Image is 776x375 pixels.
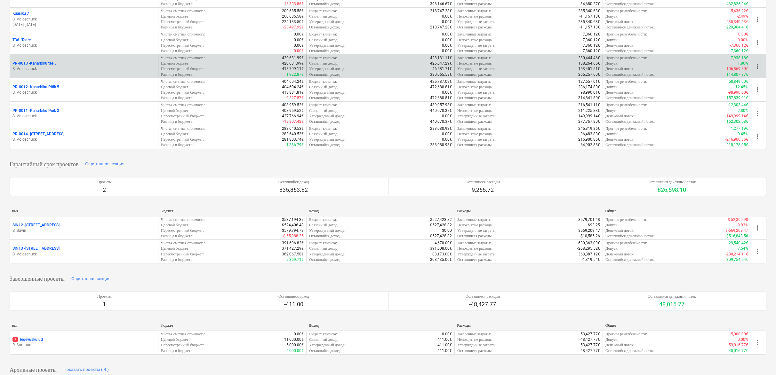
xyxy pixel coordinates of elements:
p: 7,360.12€ [583,32,600,37]
div: PR-0012 -Kanarbiku Põik 5S. Voloschuck [12,84,156,95]
p: -98,990.00€ [728,90,748,95]
p: 440,070.37€ [430,119,452,124]
p: 283,640.53€ [282,131,304,137]
p: Оставшийся денежный поток : [605,142,655,148]
p: $10,585.26 [580,233,600,239]
p: $524,406.48 [282,223,304,228]
p: PR-0010 - Kanarbiku tee 3 [12,61,57,66]
p: Заявленные затраты : [457,55,491,61]
p: Утвержденный доход : [309,66,345,72]
p: -149,999.14€ [725,113,748,119]
p: 224,183.50€ [282,19,304,25]
p: S. Voloschuck [12,90,156,95]
p: Оставшийся доход : [309,48,340,54]
p: S. Voloschuck [12,252,156,257]
p: 153,451.51€ [578,66,600,72]
p: Проекты [97,179,112,185]
p: 1.86% [738,61,748,66]
div: Доход [309,209,452,214]
p: Целевой бюджет : [161,61,189,66]
p: Прогноз рентабельности : [605,102,647,108]
p: Оставшийся денежный поток : [605,25,655,30]
p: -2.49% [737,14,748,19]
p: 230,444.46€ [578,55,600,61]
p: 157,839.01€ [726,95,748,101]
p: 265,257.60€ [578,72,600,77]
p: Оставшийся доход : [309,1,340,7]
p: SIN12 - [STREET_ADDRESS] [12,223,60,228]
p: Прогноз рентабельности : [605,240,647,246]
p: Оставшийся денежный поток [648,179,696,185]
p: Целевой бюджет : [161,131,189,137]
p: Допуск : [605,37,619,43]
p: 0.00€ [442,43,452,48]
p: 0.45% [738,131,748,137]
p: Пересмотренный бюджет : [161,113,204,119]
p: 218,178.05€ [726,142,748,148]
p: T36 - Tedre [12,37,31,43]
p: Денежный поток : [605,43,634,48]
p: Разница в бюджете : [161,142,193,148]
p: -34,680.27€ [580,1,600,7]
p: 408,959.52€ [282,108,304,113]
p: Бюджет клиента : [309,55,337,61]
p: 0.00€ [442,131,452,137]
p: Бюджет клиента : [309,8,337,14]
p: Оставшиеся расходы : [457,1,492,7]
p: 218,747.28€ [430,25,452,30]
button: Показать проекты ( 4 ) [62,365,110,375]
p: -16,303.86€ [283,1,304,7]
p: 0.00€ [294,32,304,37]
p: Денежный поток : [605,19,634,25]
p: Бюджет клиента : [309,126,337,131]
p: 630,363.09€ [578,240,600,246]
p: 216,541.11€ [578,102,600,108]
p: Допуск : [605,223,619,228]
p: Утвержденные затраты : [457,19,496,25]
p: $-52,365.90 [728,217,748,223]
p: Связанный доход : [309,37,339,43]
p: $93.25 [588,223,600,228]
button: Спрятанная секция [84,159,126,169]
p: Прогноз рентабельности : [605,8,647,14]
p: 12,303.44€ [729,102,748,108]
p: Заявленные затраты : [457,79,491,84]
p: 235,340.63€ [578,19,600,25]
p: Прогноз рентабельности : [605,79,647,84]
div: Общее [605,209,748,214]
p: 380,065.58€ [430,72,452,77]
p: 835,863.82 [278,186,309,194]
p: Чистая сметная стоимость : [161,79,205,84]
p: Утвержденный доход : [309,113,345,119]
p: 286,174.80€ [578,84,600,90]
p: $-55,388.25 [283,233,304,239]
p: Разница в бюджете : [161,95,193,101]
p: Заявленные затраты : [457,8,491,14]
p: S. Voloschuck [12,137,156,142]
p: Чистая сметная стоимость : [161,240,205,246]
p: -11,157.13€ [580,25,600,30]
p: Бюджет клиента : [309,79,337,84]
p: Денежный поток : [605,137,634,142]
p: Оставшиеся расходы : [457,72,492,77]
p: 188,264.65€ [578,61,600,66]
p: Утвержденный доход : [309,90,345,95]
p: Утвержденный доход : [309,137,345,142]
p: Оставшиеся расходы : [457,233,492,239]
p: 283,080.93€ [430,142,452,148]
p: 1,277.19€ [731,126,748,131]
div: 7TegevuskuludR. Sarapuu [12,337,156,348]
p: Оставшийся денежный поток : [605,233,655,239]
p: Бюджет клиента : [309,240,337,246]
p: 2.80% [738,108,748,113]
p: 472,680.81€ [430,84,452,90]
p: 391,696.82€ [282,240,304,246]
p: Заявленные затраты : [457,217,491,223]
span: more_vert [754,86,761,94]
div: Kaasiku 7S. Voloschuck[DATE]-[DATE] [12,11,156,27]
p: Оставшийся денежный поток : [605,1,655,7]
p: 127,657.01€ [578,79,600,84]
p: PR-0011 - Kanarbiku Põik 3 [12,108,59,113]
p: Гарантийный срок проектов [10,160,78,168]
p: 0.00€ [442,37,452,43]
